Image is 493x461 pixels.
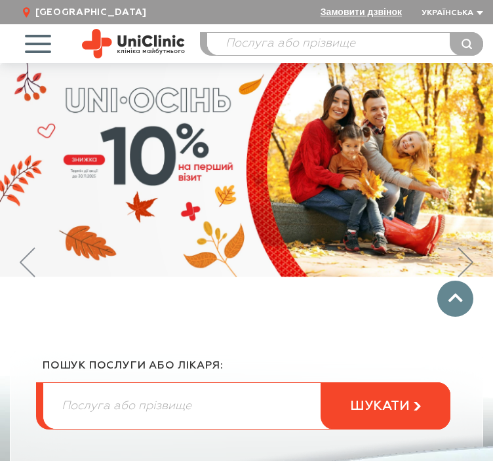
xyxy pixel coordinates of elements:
[321,7,402,17] button: Замовити дзвінок
[207,33,483,55] input: Послуга або прізвище
[321,382,450,430] button: шукати
[418,9,483,18] button: Українська
[43,383,450,429] input: Послуга або прізвище
[422,9,473,17] span: Українська
[35,7,147,18] span: [GEOGRAPHIC_DATA]
[350,398,410,414] span: шукати
[82,29,185,58] img: Uniclinic
[43,359,450,382] div: пошук послуги або лікаря:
